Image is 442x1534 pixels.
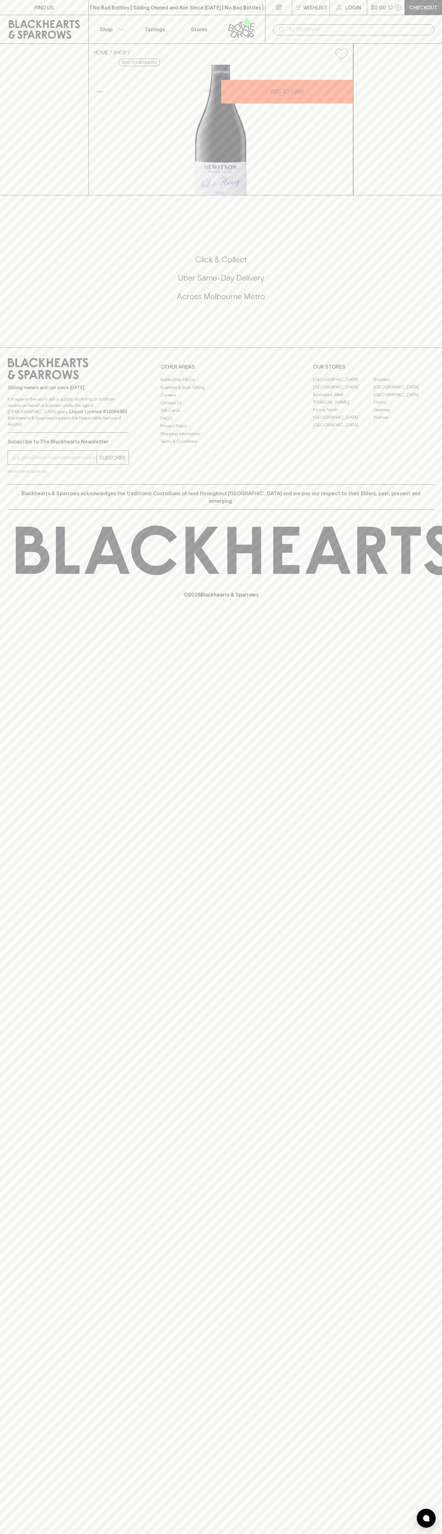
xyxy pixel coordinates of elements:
p: Blackhearts & Sparrows acknowledges the traditional Custodians of land throughout [GEOGRAPHIC_DAT... [12,490,430,505]
p: FIND US [34,4,54,11]
a: Gift Cards [160,407,282,414]
a: Bottle Drop FAQ's [160,376,282,383]
img: bubble-icon [423,1515,429,1521]
a: Shipping Information [160,430,282,437]
a: FAQ's [160,414,282,422]
h5: Uber Same-Day Delivery [8,273,434,283]
p: Tastings [145,26,165,33]
img: 37431.png [89,65,353,195]
p: ADD TO CART [270,88,304,95]
input: e.g. jane@blackheartsandsparrows.com.au [13,453,97,463]
a: Stores [177,15,221,43]
a: Terms & Conditions [160,438,282,445]
button: SUBSCRIBE [97,451,129,464]
a: [GEOGRAPHIC_DATA] [313,376,374,383]
a: Tastings [133,15,177,43]
a: Braddon [374,376,434,383]
button: ADD TO CART [221,80,353,104]
a: Fitzroy [374,398,434,406]
h5: Click & Collect [8,254,434,265]
p: Stores [191,26,207,33]
p: OUR STORES [313,363,434,371]
a: Fitzroy North [313,406,374,413]
p: OTHER AREAS [160,363,282,371]
p: $0.00 [371,4,386,11]
a: Privacy Policy [160,422,282,430]
p: We will never spam you [8,468,129,474]
a: Brunswick West [313,391,374,398]
a: [GEOGRAPHIC_DATA] [374,383,434,391]
a: SHOP [113,50,127,55]
p: It is against the law to sell or supply alcohol to, or to obtain alcohol on behalf of a person un... [8,396,129,427]
a: [GEOGRAPHIC_DATA] [313,383,374,391]
p: Sibling owned and run since [DATE] [8,384,129,391]
p: Subscribe to The Blackhearts Newsletter [8,438,129,445]
a: [GEOGRAPHIC_DATA] [374,391,434,398]
p: Checkout [409,4,438,11]
a: Prahran [374,413,434,421]
a: [GEOGRAPHIC_DATA] [313,421,374,429]
p: Login [345,4,361,11]
a: Careers [160,391,282,399]
a: [PERSON_NAME] [313,398,374,406]
button: Shop [89,15,133,43]
button: Add to wishlist [333,46,350,62]
a: Geelong [374,406,434,413]
a: HOME [94,50,108,55]
div: Call to action block [8,229,434,335]
button: Add to wishlist [119,59,160,66]
p: Shop [100,26,112,33]
strong: Liquor License #32064953 [69,409,127,414]
p: 0 [397,6,399,9]
a: Contact Us [160,399,282,407]
input: Try "Pinot noir" [288,25,429,35]
p: SUBSCRIBE [100,454,126,461]
p: Wishlist [303,4,327,11]
a: Business & Bulk Gifting [160,383,282,391]
a: [GEOGRAPHIC_DATA] [313,413,374,421]
h5: Across Melbourne Metro [8,291,434,302]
